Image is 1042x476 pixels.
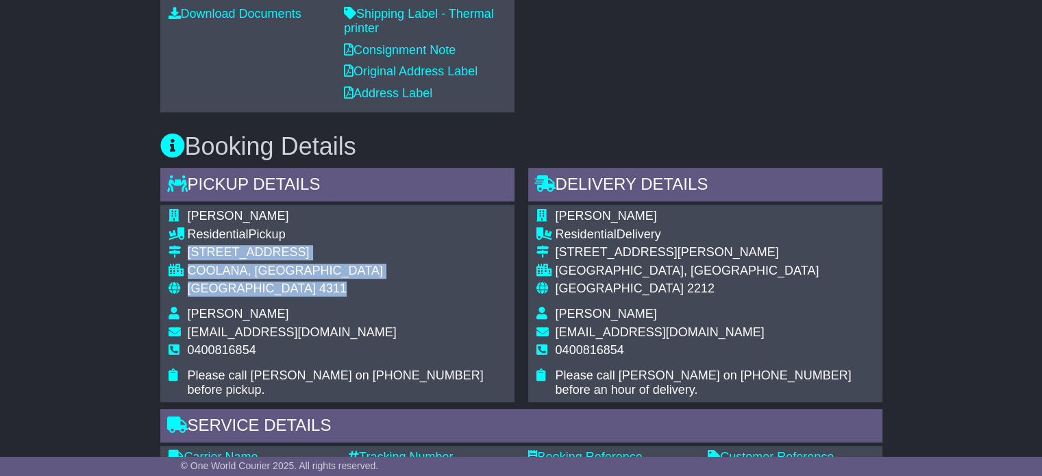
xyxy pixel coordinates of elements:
span: 0400816854 [188,343,256,357]
div: Pickup Details [160,168,514,205]
a: Download Documents [169,7,301,21]
div: COOLANA, [GEOGRAPHIC_DATA] [188,264,506,279]
div: Pickup [188,227,506,242]
span: © One World Courier 2025. All rights reserved. [181,460,379,471]
div: Tracking Number [348,450,514,465]
span: [PERSON_NAME] [556,307,657,321]
div: Booking Reference [528,450,695,465]
div: Carrier Name [169,450,335,465]
div: [STREET_ADDRESS] [188,245,506,260]
span: [EMAIL_ADDRESS][DOMAIN_NAME] [556,325,765,339]
span: 4311 [319,281,347,295]
span: Residential [188,227,249,241]
h3: Booking Details [160,133,882,160]
div: Delivery [556,227,874,242]
div: Service Details [160,409,882,446]
span: [PERSON_NAME] [556,209,657,223]
div: [STREET_ADDRESS][PERSON_NAME] [556,245,874,260]
a: Consignment Note [344,43,456,57]
span: Please call [PERSON_NAME] on [PHONE_NUMBER] before an hour of delivery. [556,368,852,397]
span: 2212 [687,281,715,295]
div: Customer Reference [708,450,874,465]
span: 0400816854 [556,343,624,357]
span: Residential [556,227,617,241]
span: Please call [PERSON_NAME] on [PHONE_NUMBER] before pickup. [188,368,484,397]
span: [PERSON_NAME] [188,307,289,321]
div: Delivery Details [528,168,882,205]
div: [GEOGRAPHIC_DATA], [GEOGRAPHIC_DATA] [556,264,874,279]
a: Shipping Label - Thermal printer [344,7,494,36]
span: [EMAIL_ADDRESS][DOMAIN_NAME] [188,325,397,339]
span: [PERSON_NAME] [188,209,289,223]
span: [GEOGRAPHIC_DATA] [188,281,316,295]
a: Address Label [344,86,432,100]
span: [GEOGRAPHIC_DATA] [556,281,684,295]
a: Original Address Label [344,64,477,78]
